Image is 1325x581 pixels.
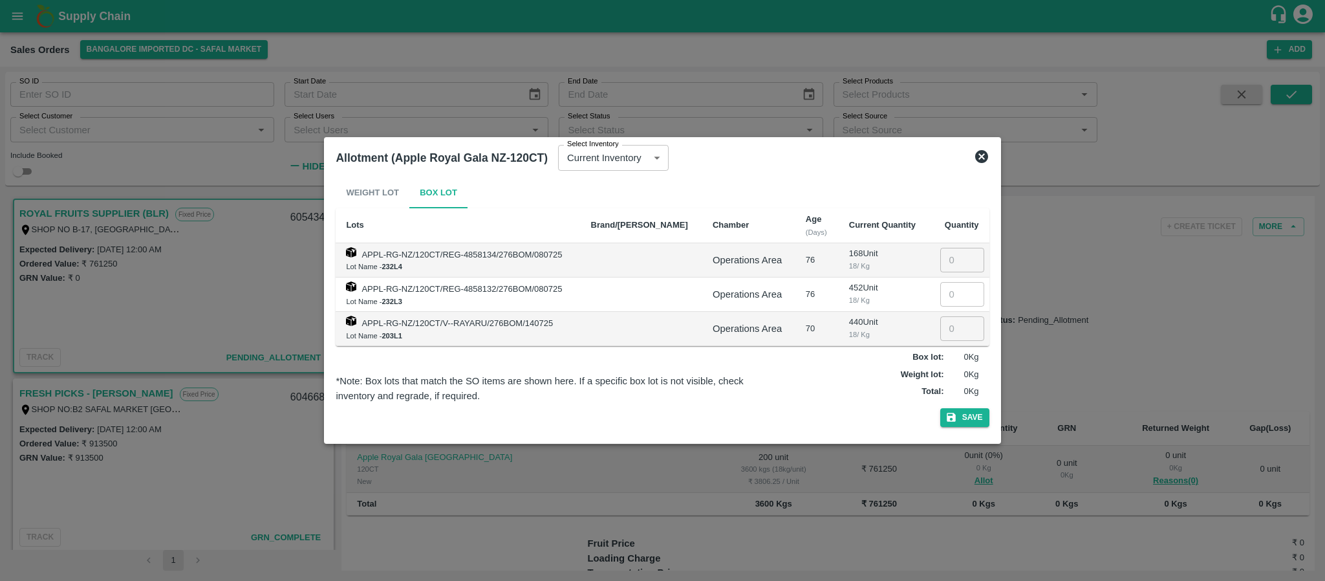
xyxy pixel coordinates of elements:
button: Save [940,408,989,427]
b: 232L4 [382,263,402,270]
p: 0 Kg [947,369,979,381]
label: Weight lot : [901,369,944,381]
td: APPL-RG-NZ/120CT/V--RAYARU/276BOM/140725 [336,312,580,346]
div: Operations Area [713,253,785,267]
button: Box Lot [409,177,468,208]
b: Age [806,214,822,224]
td: 440 Unit [839,312,929,346]
img: box [346,316,356,326]
div: Operations Area [713,322,785,336]
b: Quantity [945,220,979,230]
label: Box lot : [912,351,943,364]
td: APPL-RG-NZ/120CT/REG-4858132/276BOM/080725 [336,278,580,312]
img: box [346,247,356,258]
div: Lot Name - [346,330,570,342]
div: 18 / Kg [849,294,919,306]
td: 76 [795,278,839,312]
b: 203L1 [382,332,402,340]
td: 452 Unit [839,278,929,312]
div: (Days) [806,226,828,238]
p: 0 Kg [947,386,979,398]
input: 0 [940,248,984,272]
div: *Note: Box lots that match the SO items are shown here. If a specific box lot is not visible, che... [336,374,771,403]
td: 70 [795,312,839,346]
p: Current Inventory [567,151,641,165]
b: Chamber [713,220,749,230]
div: 18 / Kg [849,260,919,272]
label: Total : [921,386,943,398]
b: Allotment (Apple Royal Gala NZ-120CT) [336,151,548,164]
td: 76 [795,243,839,278]
div: Lot Name - [346,296,570,307]
label: Select Inventory [567,139,619,149]
div: Operations Area [713,287,785,301]
b: Current Quantity [849,220,916,230]
b: 232L3 [382,298,402,305]
b: Lots [346,220,363,230]
b: Brand/[PERSON_NAME] [591,220,688,230]
td: 168 Unit [839,243,929,278]
div: 18 / Kg [849,329,919,340]
p: 0 Kg [947,351,979,364]
input: 0 [940,282,984,307]
img: box [346,281,356,292]
div: Lot Name - [346,261,570,272]
input: 0 [940,316,984,341]
td: APPL-RG-NZ/120CT/REG-4858134/276BOM/080725 [336,243,580,278]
